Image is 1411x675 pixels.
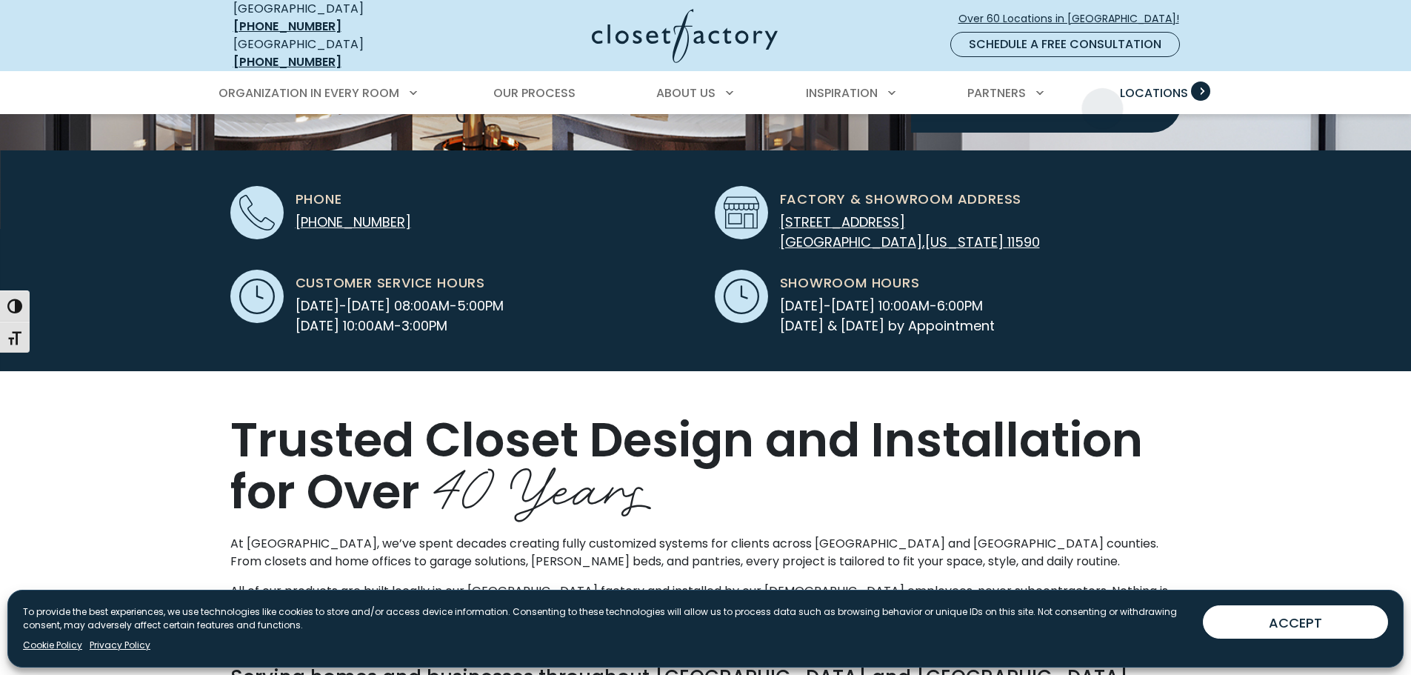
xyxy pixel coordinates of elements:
[296,273,486,293] span: Customer Service Hours
[1203,605,1388,639] button: ACCEPT
[23,639,82,652] a: Cookie Policy
[958,6,1192,32] a: Over 60 Locations in [GEOGRAPHIC_DATA]!
[208,73,1204,114] nav: Primary Menu
[780,213,1040,251] a: [STREET_ADDRESS] [GEOGRAPHIC_DATA],[US_STATE] 11590
[431,440,652,527] span: 40 Years
[780,316,995,336] span: [DATE] & [DATE] by Appointment
[296,296,504,316] span: [DATE]-[DATE] 08:00AM-5:00PM
[925,233,1004,251] span: [US_STATE]
[592,9,778,63] img: Closet Factory Logo
[1007,233,1040,251] span: 11590
[493,84,576,102] span: Our Process
[780,273,920,293] span: Showroom Hours
[958,11,1191,27] span: Over 60 Locations in [GEOGRAPHIC_DATA]!
[780,233,922,251] span: [GEOGRAPHIC_DATA]
[780,296,995,316] span: [DATE]-[DATE] 10:00AM-6:00PM
[296,213,411,231] a: [PHONE_NUMBER]
[219,84,399,102] span: Organization in Every Room
[806,84,878,102] span: Inspiration
[233,36,448,71] div: [GEOGRAPHIC_DATA]
[230,582,1181,654] p: All of our products are built locally in our [GEOGRAPHIC_DATA] factory and installed by our [DEMO...
[90,639,150,652] a: Privacy Policy
[1120,84,1188,102] span: Locations
[233,53,341,70] a: [PHONE_NUMBER]
[656,84,715,102] span: About Us
[296,316,504,336] span: [DATE] 10:00AM-3:00PM
[230,535,1181,571] p: At [GEOGRAPHIC_DATA], we’ve spent decades creating fully customized systems for clients across [G...
[780,213,905,231] span: [STREET_ADDRESS]
[233,18,341,35] a: [PHONE_NUMBER]
[296,189,342,209] span: Phone
[950,32,1180,57] a: Schedule a Free Consultation
[780,189,1022,209] span: Factory & Showroom Address
[23,605,1191,632] p: To provide the best experiences, we use technologies like cookies to store and/or access device i...
[230,407,1143,525] span: Trusted Closet Design and Installation for Over
[967,84,1026,102] span: Partners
